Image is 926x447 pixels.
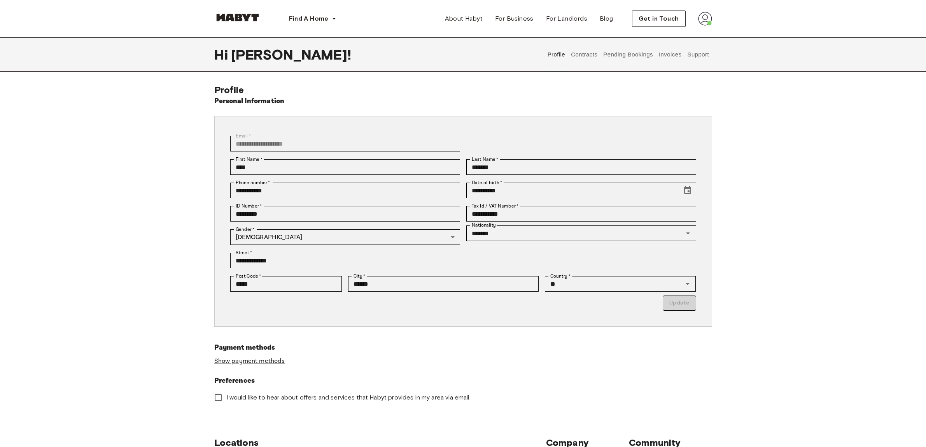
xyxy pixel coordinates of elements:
button: Pending Bookings [602,37,654,72]
button: Contracts [570,37,599,72]
label: Country [550,273,571,280]
span: Profile [214,84,244,95]
button: Support [686,37,710,72]
span: About Habyt [445,14,483,23]
span: Find A Home [289,14,329,23]
h6: Personal Information [214,96,285,107]
label: Phone number [236,179,270,186]
label: First Name [236,156,263,163]
label: Tax Id / VAT Number [472,202,518,209]
a: Show payment methods [214,357,285,365]
button: Choose date, selected date is Dec 15, 1995 [680,183,695,198]
label: Date of birth [472,179,502,186]
label: Gender [236,226,254,233]
img: avatar [698,12,712,26]
a: For Landlords [540,11,593,26]
a: Blog [593,11,620,26]
span: Hi [214,46,231,63]
span: For Landlords [546,14,587,23]
h6: Preferences [214,375,712,386]
label: Last Name [472,156,499,163]
button: Get in Touch [632,11,686,27]
span: For Business [495,14,534,23]
label: Email [236,132,251,139]
span: Blog [600,14,613,23]
button: Invoices [658,37,682,72]
label: City [354,273,366,280]
label: ID Number [236,202,262,209]
div: user profile tabs [544,37,712,72]
div: You can't change your email address at the moment. Please reach out to customer support in case y... [230,136,460,151]
span: I would like to hear about offers and services that Habyt provides in my area via email. [226,393,471,402]
button: Profile [546,37,566,72]
button: Open [682,278,693,289]
span: Get in Touch [639,14,679,23]
label: Nationality [472,222,496,229]
button: Open [683,228,693,239]
h6: Payment methods [214,342,712,353]
label: Post Code [236,273,261,280]
div: [DEMOGRAPHIC_DATA] [230,229,460,245]
button: Find A Home [283,11,343,26]
a: About Habyt [439,11,489,26]
label: Street [236,249,252,256]
a: For Business [489,11,540,26]
span: [PERSON_NAME] ! [231,46,351,63]
img: Habyt [214,14,261,21]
